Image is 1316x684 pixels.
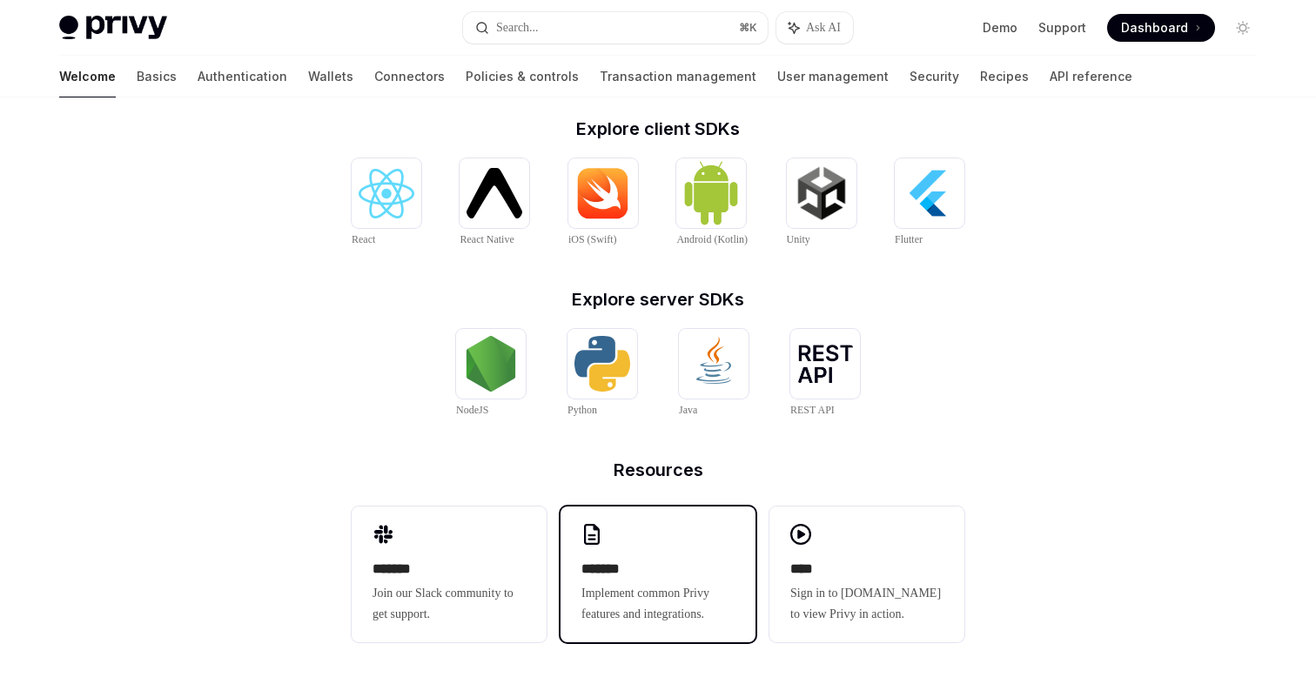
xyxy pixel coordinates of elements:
[352,506,547,642] a: **** **Join our Slack community to get support.
[496,17,539,38] div: Search...
[574,336,630,392] img: Python
[676,233,748,245] span: Android (Kotlin)
[456,404,488,416] span: NodeJS
[463,12,768,44] button: Search...⌘K
[467,168,522,218] img: React Native
[806,19,841,37] span: Ask AI
[137,56,177,97] a: Basics
[561,506,755,642] a: **** **Implement common Privy features and integrations.
[776,12,853,44] button: Ask AI
[567,404,597,416] span: Python
[600,56,756,97] a: Transaction management
[787,233,810,245] span: Unity
[980,56,1029,97] a: Recipes
[374,56,445,97] a: Connectors
[797,345,853,383] img: REST API
[568,158,638,249] a: iOS (Swift)iOS (Swift)
[910,56,959,97] a: Security
[739,21,757,35] span: ⌘ K
[902,165,957,221] img: Flutter
[790,329,860,419] a: REST APIREST API
[1121,19,1188,37] span: Dashboard
[373,583,526,625] span: Join our Slack community to get support.
[895,233,923,245] span: Flutter
[777,56,889,97] a: User management
[790,404,835,416] span: REST API
[59,16,167,40] img: light logo
[568,233,617,245] span: iOS (Swift)
[352,233,375,245] span: React
[683,160,739,225] img: Android (Kotlin)
[679,329,749,419] a: JavaJava
[352,291,964,308] h2: Explore server SDKs
[460,158,529,249] a: React NativeReact Native
[575,167,631,219] img: iOS (Swift)
[790,583,943,625] span: Sign in to [DOMAIN_NAME] to view Privy in action.
[895,158,964,249] a: FlutterFlutter
[769,506,964,642] a: ****Sign in to [DOMAIN_NAME] to view Privy in action.
[1107,14,1215,42] a: Dashboard
[787,158,856,249] a: UnityUnity
[460,233,514,245] span: React Native
[983,19,1017,37] a: Demo
[794,165,849,221] img: Unity
[679,404,697,416] span: Java
[198,56,287,97] a: Authentication
[676,158,748,249] a: Android (Kotlin)Android (Kotlin)
[466,56,579,97] a: Policies & controls
[308,56,353,97] a: Wallets
[1038,19,1086,37] a: Support
[567,329,637,419] a: PythonPython
[463,336,519,392] img: NodeJS
[359,169,414,218] img: React
[1229,14,1257,42] button: Toggle dark mode
[581,583,735,625] span: Implement common Privy features and integrations.
[352,158,421,249] a: ReactReact
[456,329,526,419] a: NodeJSNodeJS
[686,336,742,392] img: Java
[352,120,964,137] h2: Explore client SDKs
[352,461,964,479] h2: Resources
[1050,56,1132,97] a: API reference
[59,56,116,97] a: Welcome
